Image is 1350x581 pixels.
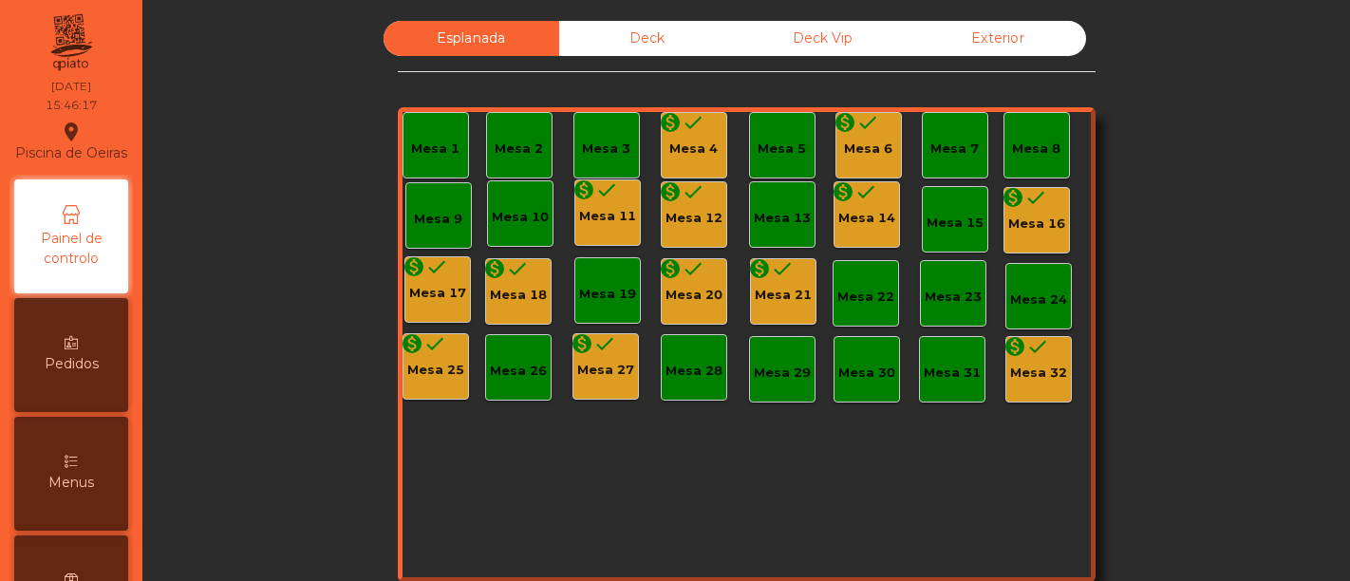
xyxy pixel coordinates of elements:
div: Esplanada [384,21,559,56]
div: Mesa 17 [409,284,466,303]
div: Exterior [910,21,1086,56]
div: Mesa 12 [666,209,722,228]
i: done [771,257,794,280]
i: done [1026,335,1049,358]
div: Mesa 24 [1010,290,1067,309]
i: done [506,257,529,280]
i: done [854,180,877,203]
div: Mesa 5 [758,140,806,159]
div: Mesa 32 [1010,364,1067,383]
div: Mesa 21 [755,286,812,305]
i: monetization_on [659,180,682,203]
i: done [595,178,618,201]
div: Mesa 8 [1012,140,1060,159]
div: Mesa 6 [844,140,892,159]
i: done [682,111,704,134]
i: monetization_on [832,180,854,203]
div: Deck [559,21,735,56]
i: monetization_on [659,257,682,280]
i: done [593,332,616,355]
span: Menus [48,473,94,493]
span: Pedidos [45,354,99,374]
div: Mesa 19 [579,285,636,304]
i: monetization_on [659,111,682,134]
i: monetization_on [483,257,506,280]
div: Mesa 31 [924,364,981,383]
i: monetization_on [748,257,771,280]
div: Mesa 26 [490,362,547,381]
img: qpiato [47,9,94,76]
div: Mesa 10 [492,208,549,227]
div: [DATE] [51,78,91,95]
div: Deck Vip [735,21,910,56]
div: Mesa 9 [414,210,462,229]
div: Piscina de Oeiras [15,118,127,165]
div: Mesa 16 [1008,215,1065,234]
div: Mesa 30 [838,364,895,383]
i: done [682,180,704,203]
div: Mesa 29 [754,364,811,383]
div: Mesa 13 [754,209,811,228]
i: location_on [60,121,83,143]
div: Mesa 4 [669,140,718,159]
i: monetization_on [834,111,856,134]
i: monetization_on [572,178,595,201]
i: monetization_on [403,255,425,278]
div: Mesa 20 [666,286,722,305]
i: done [425,255,448,278]
div: Mesa 2 [495,140,543,159]
div: Mesa 27 [577,361,634,380]
i: monetization_on [1003,335,1026,358]
i: monetization_on [571,332,593,355]
div: Mesa 23 [925,288,982,307]
div: 15:46:17 [46,97,97,114]
div: Mesa 22 [837,288,894,307]
div: Mesa 28 [666,362,722,381]
i: done [856,111,879,134]
div: Mesa 25 [407,361,464,380]
div: Mesa 11 [579,207,636,226]
div: Mesa 15 [927,214,984,233]
div: Mesa 3 [582,140,630,159]
div: Mesa 7 [930,140,979,159]
i: done [423,332,446,355]
span: Painel de controlo [19,229,123,269]
div: Mesa 1 [411,140,459,159]
i: done [682,257,704,280]
i: monetization_on [401,332,423,355]
i: monetization_on [1002,186,1024,209]
div: Mesa 14 [838,209,895,228]
i: done [1024,186,1047,209]
div: Mesa 18 [490,286,547,305]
